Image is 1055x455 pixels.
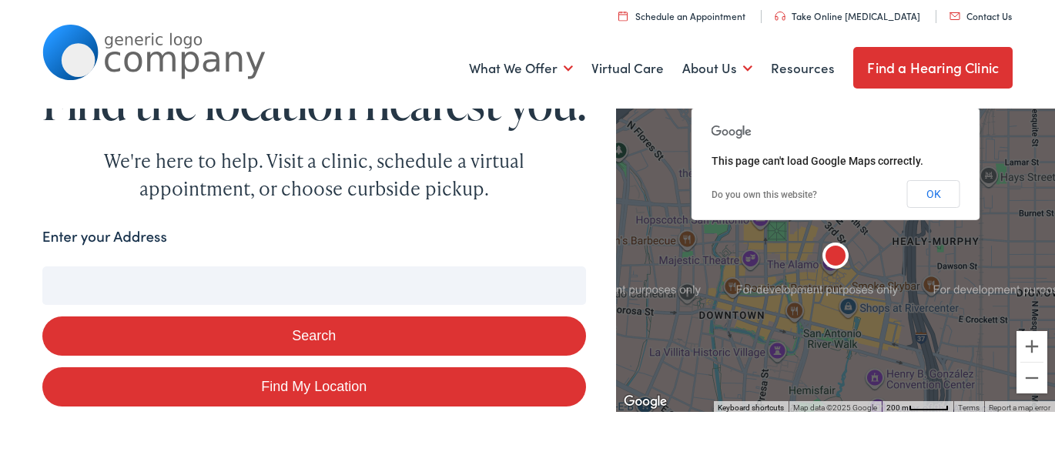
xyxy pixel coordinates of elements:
[1016,363,1047,393] button: Zoom out
[620,392,671,412] a: Open this area in Google Maps (opens a new window)
[989,403,1050,412] a: Report a map error
[42,367,586,406] a: Find My Location
[793,403,877,412] span: Map data ©2025 Google
[682,40,752,97] a: About Us
[949,12,960,20] img: utility icon
[712,155,923,167] span: This page can't load Google Maps correctly.
[620,392,671,412] img: Google
[886,403,909,412] span: 200 m
[853,47,1013,89] a: Find a Hearing Clinic
[712,189,817,200] a: Do you own this website?
[775,12,785,21] img: utility icon
[1016,331,1047,362] button: Zoom in
[591,40,664,97] a: Virtual Care
[42,266,586,305] input: Enter your address or zip code
[618,9,745,22] a: Schedule an Appointment
[618,11,628,21] img: utility icon
[949,9,1012,22] a: Contact Us
[42,226,167,248] label: Enter your Address
[469,40,573,97] a: What We Offer
[42,316,586,356] button: Search
[817,239,854,276] div: The Alamo
[771,40,835,97] a: Resources
[775,9,920,22] a: Take Online [MEDICAL_DATA]
[907,180,960,208] button: OK
[718,403,784,413] button: Keyboard shortcuts
[68,147,561,202] div: We're here to help. Visit a clinic, schedule a virtual appointment, or choose curbside pickup.
[42,77,586,128] h1: Find the location nearest you.
[882,401,953,412] button: Map Scale: 200 m per 48 pixels
[958,403,980,412] a: Terms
